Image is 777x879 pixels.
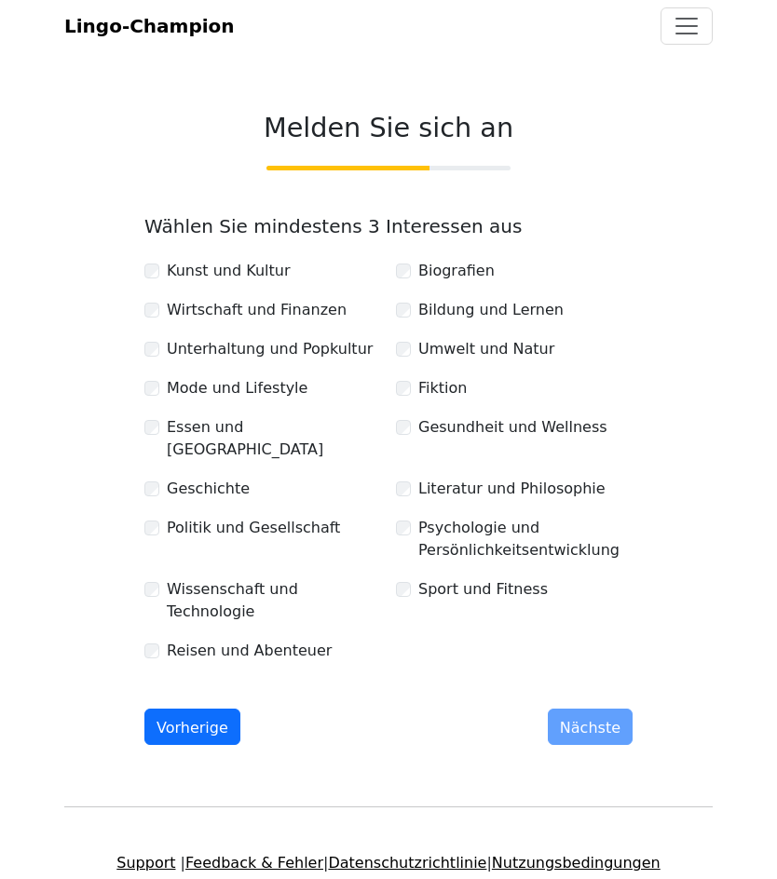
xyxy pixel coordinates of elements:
font: Umwelt und Natur [418,340,554,358]
font: Psychologie und Persönlichkeitsentwicklung [418,519,620,559]
font: Sport und Fitness [418,580,548,598]
a: Datenschutzrichtlinie [328,854,486,872]
font: | [486,854,491,872]
font: Unterhaltung und Popkultur [167,340,373,358]
a: Nutzungsbedingungen [492,854,661,872]
font: | [323,854,328,872]
a: Lingo-Champion [64,7,235,45]
font: Literatur und Philosophie [418,480,606,497]
font: Melden Sie sich an [264,112,513,143]
a: Feedback & Fehler [185,854,323,872]
font: Mode und Lifestyle [167,379,307,397]
font: Fiktion [418,379,467,397]
font: Bildung und Lernen [418,301,564,318]
button: Vorherige [144,709,240,745]
a: Support [116,854,175,872]
font: Politik und Gesellschaft [167,519,340,536]
font: Biografien [418,262,495,279]
font: Gesundheit und Wellness [418,418,607,436]
font: | [181,854,185,872]
font: Wissenschaft und Technologie [167,580,298,620]
button: Toggle navigation [661,7,713,45]
font: Kunst und Kultur [167,262,290,279]
font: Wählen Sie mindestens 3 Interessen aus [144,215,522,237]
font: Vorherige [157,718,228,736]
font: Geschichte [167,480,250,497]
font: Reisen und Abenteuer [167,642,332,659]
font: Wirtschaft und Finanzen [167,301,347,318]
font: Essen und [GEOGRAPHIC_DATA] [167,418,323,458]
font: Lingo-Champion [64,15,235,37]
